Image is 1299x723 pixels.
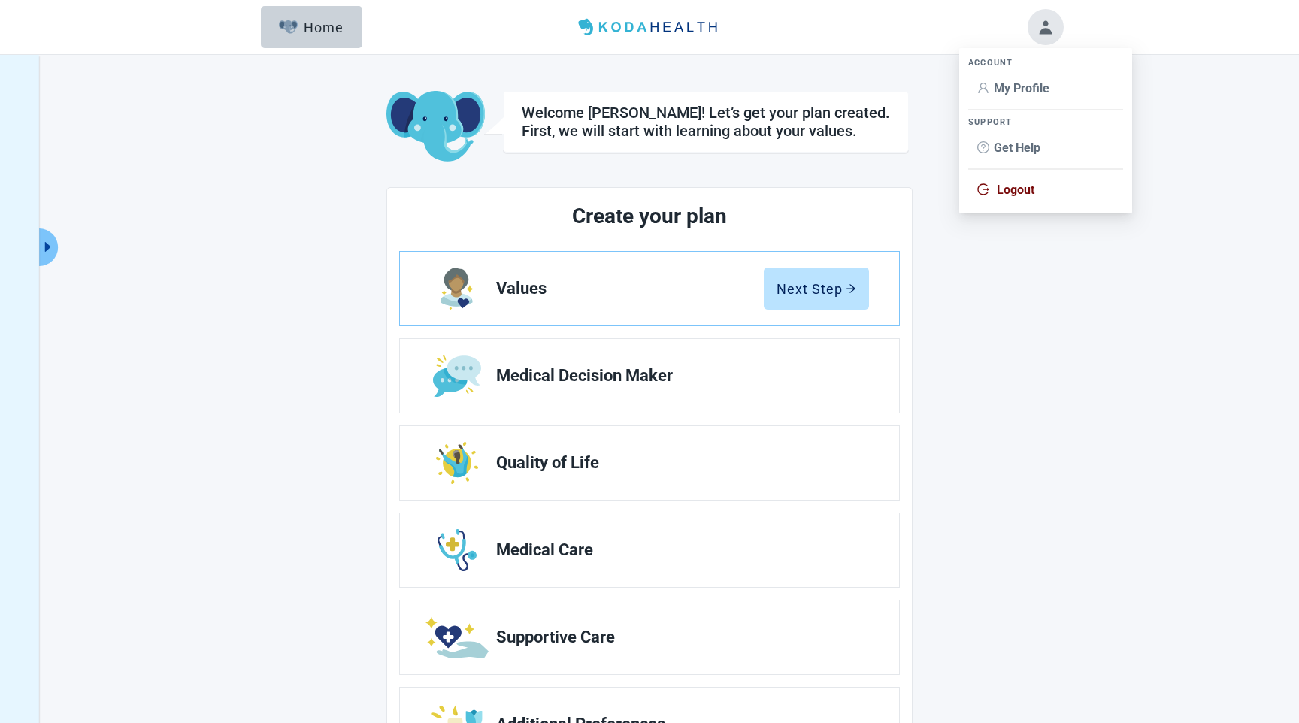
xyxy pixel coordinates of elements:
div: SUPPORT [968,116,1123,128]
a: Edit Quality of Life section [400,426,899,500]
a: Edit Medical Care section [400,513,899,587]
span: Medical Care [496,541,857,559]
span: Get Help [994,141,1040,155]
img: Elephant [279,20,298,34]
span: arrow-right [846,283,856,294]
button: ElephantHome [261,6,362,48]
span: My Profile [994,81,1049,95]
img: Koda Health [572,15,727,39]
a: Edit Supportive Care section [400,600,899,674]
div: ACCOUNT [968,57,1123,68]
button: Next Steparrow-right [764,268,869,310]
span: Values [496,280,764,298]
ul: Account menu [959,48,1132,213]
a: Edit Medical Decision Maker section [400,339,899,413]
img: Koda Elephant [386,91,485,163]
span: user [977,82,989,94]
span: Logout [997,183,1034,197]
div: Next Step [777,281,856,296]
span: Quality of Life [496,454,857,472]
span: caret-right [41,240,56,254]
div: Home [279,20,344,35]
a: Edit Values section [400,252,899,325]
button: Toggle account menu [1028,9,1064,45]
h2: Create your plan [456,200,843,233]
div: Welcome [PERSON_NAME]! Let’s get your plan created. First, we will start with learning about your... [522,104,890,140]
span: Medical Decision Maker [496,367,857,385]
span: logout [977,183,989,195]
button: Expand menu [40,228,59,266]
span: question-circle [977,141,989,153]
span: Supportive Care [496,628,857,646]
